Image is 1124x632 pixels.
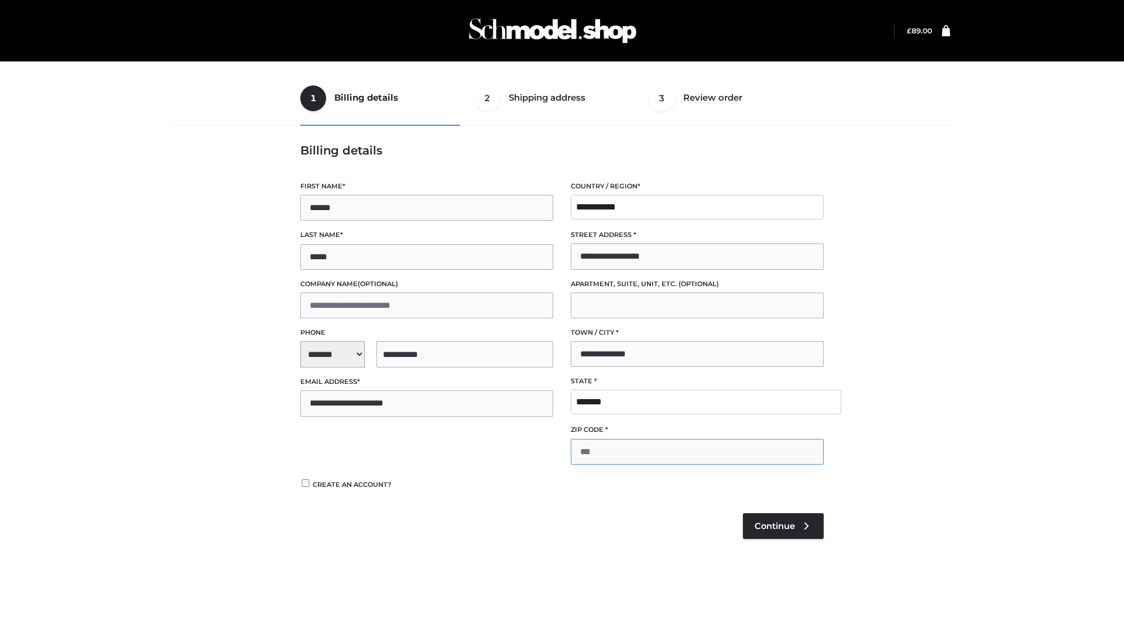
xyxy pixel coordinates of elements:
a: Continue [743,513,824,539]
label: Country / Region [571,181,824,192]
bdi: 89.00 [907,26,932,35]
label: Apartment, suite, unit, etc. [571,279,824,290]
a: £89.00 [907,26,932,35]
span: Continue [755,521,795,531]
label: First name [300,181,553,192]
span: (optional) [358,280,398,288]
label: ZIP Code [571,424,824,435]
label: Street address [571,229,824,241]
span: (optional) [678,280,719,288]
img: Schmodel Admin 964 [465,8,640,54]
span: £ [907,26,911,35]
label: Last name [300,229,553,241]
h3: Billing details [300,143,824,157]
label: Company name [300,279,553,290]
span: Create an account? [313,480,392,489]
label: State [571,376,824,387]
label: Phone [300,327,553,338]
input: Create an account? [300,479,311,487]
label: Town / City [571,327,824,338]
label: Email address [300,376,553,387]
